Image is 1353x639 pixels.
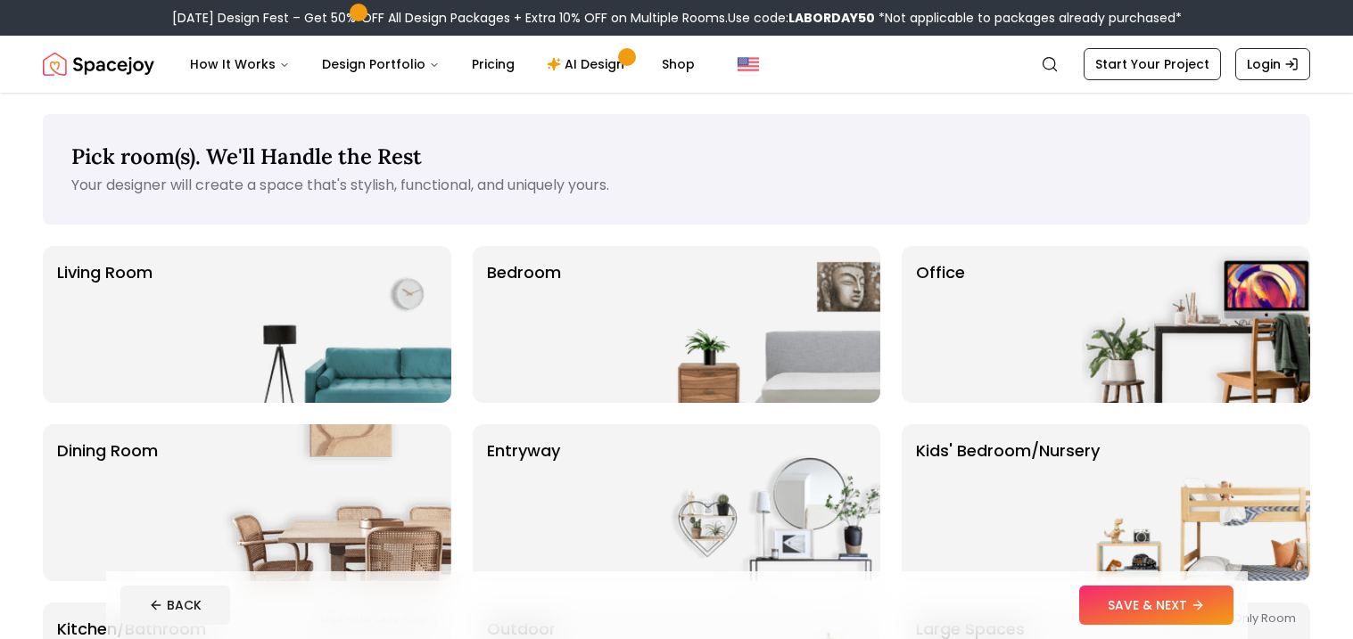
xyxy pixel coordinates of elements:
[532,46,644,82] a: AI Design
[652,246,880,403] img: Bedroom
[1084,48,1221,80] a: Start Your Project
[120,586,230,625] button: BACK
[1235,48,1310,80] a: Login
[487,260,561,389] p: Bedroom
[176,46,709,82] nav: Main
[1082,424,1310,581] img: Kids' Bedroom/Nursery
[916,260,965,389] p: Office
[738,53,759,75] img: United States
[916,438,1100,567] p: Kids' Bedroom/Nursery
[57,438,158,567] p: Dining Room
[1079,586,1233,625] button: SAVE & NEXT
[458,46,529,82] a: Pricing
[788,9,875,27] b: LABORDAY50
[43,36,1310,93] nav: Global
[652,424,880,581] img: entryway
[176,46,304,82] button: How It Works
[57,260,153,389] p: Living Room
[43,46,154,82] a: Spacejoy
[71,175,1282,196] p: Your designer will create a space that's stylish, functional, and uniquely yours.
[487,438,560,567] p: entryway
[172,9,1182,27] div: [DATE] Design Fest – Get 50% OFF All Design Packages + Extra 10% OFF on Multiple Rooms.
[875,9,1182,27] span: *Not applicable to packages already purchased*
[43,46,154,82] img: Spacejoy Logo
[308,46,454,82] button: Design Portfolio
[223,424,451,581] img: Dining Room
[1082,246,1310,403] img: Office
[648,46,709,82] a: Shop
[223,246,451,403] img: Living Room
[71,143,422,170] span: Pick room(s). We'll Handle the Rest
[728,9,875,27] span: Use code:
